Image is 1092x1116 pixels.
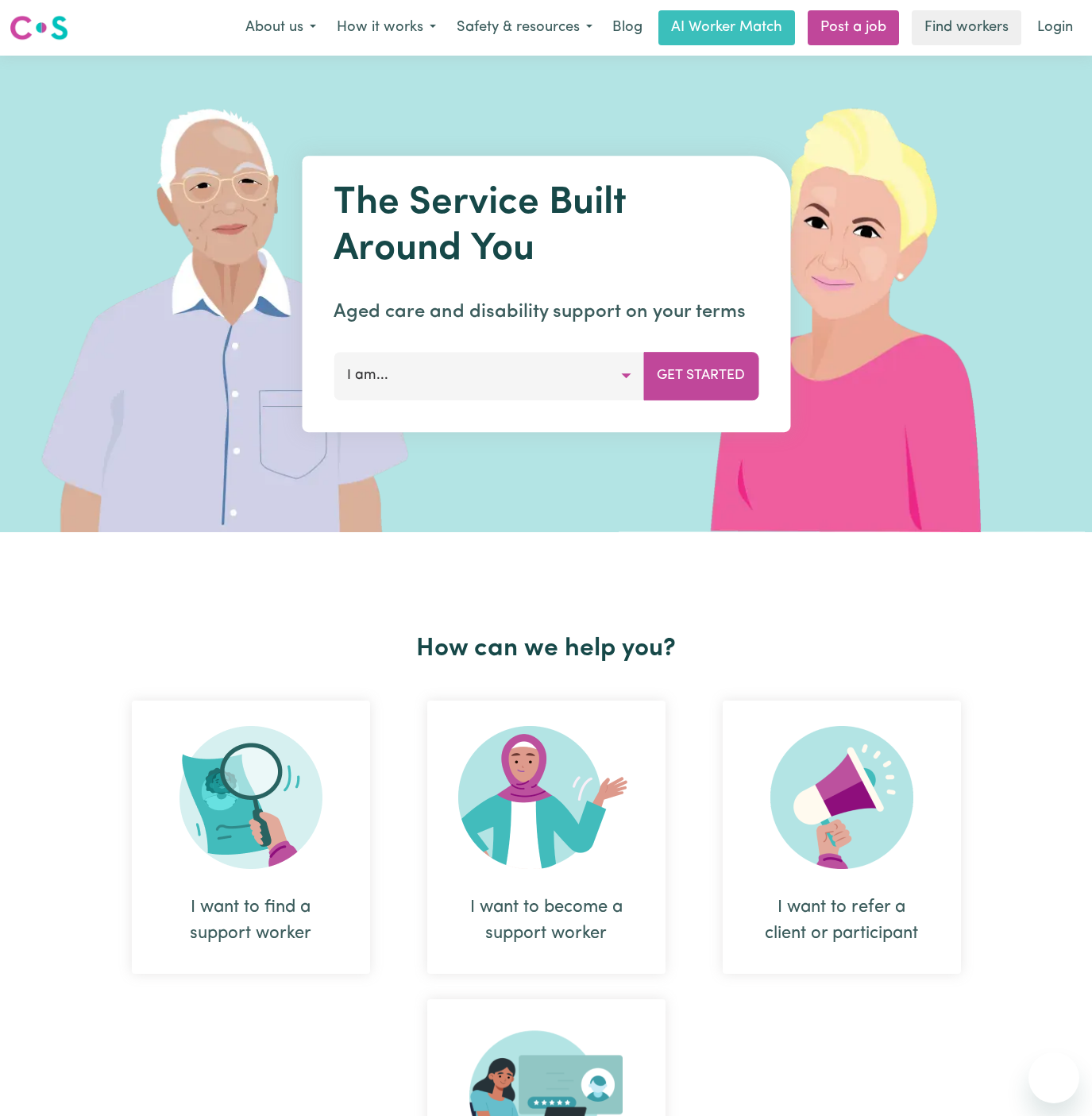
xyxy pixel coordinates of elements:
a: Careseekers logo [10,10,68,46]
div: I want to become a support worker [427,701,666,974]
p: Aged care and disability support on your terms [334,298,758,326]
div: I want to find a support worker [170,894,332,947]
img: Refer [770,726,913,869]
div: I want to become a support worker [465,894,627,947]
div: I want to refer a client or participant [723,701,961,974]
h2: How can we help you? [103,634,990,664]
a: Post a job [808,10,899,45]
img: Become Worker [458,726,635,869]
button: How it works [326,11,446,44]
a: Blog [603,10,652,45]
img: Careseekers logo [10,14,68,42]
button: About us [235,11,326,44]
a: AI Worker Match [658,10,795,45]
h1: The Service Built Around You [334,181,758,272]
button: Get Started [643,352,758,400]
div: I want to find a support worker [132,701,370,974]
button: I am... [334,352,644,400]
button: Safety & resources [446,11,603,44]
a: Find workers [912,10,1021,45]
div: I want to refer a client or participant [761,894,923,947]
img: Search [179,726,322,869]
a: Login [1028,10,1082,45]
iframe: Button to launch messaging window [1028,1052,1079,1103]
